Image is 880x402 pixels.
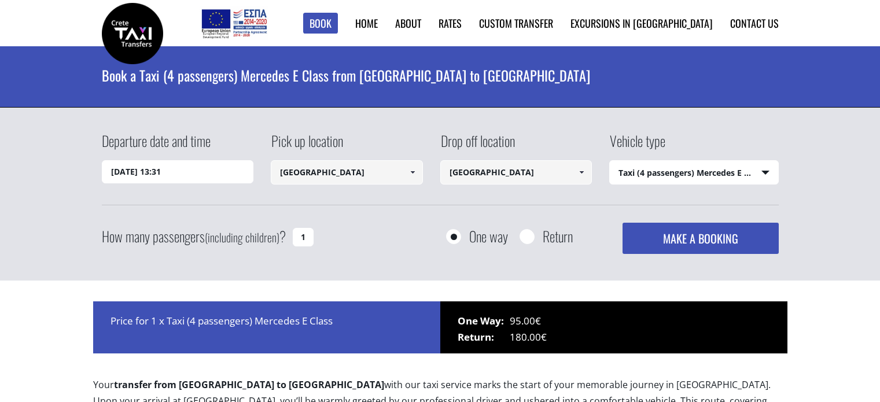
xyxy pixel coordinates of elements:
span: Return: [458,329,510,345]
a: Excursions in [GEOGRAPHIC_DATA] [570,16,713,31]
a: Rates [439,16,462,31]
a: Contact us [730,16,779,31]
a: Custom Transfer [479,16,553,31]
label: Drop off location [440,131,515,160]
a: Show All Items [403,160,422,185]
b: transfer from [GEOGRAPHIC_DATA] to [GEOGRAPHIC_DATA] [114,378,384,391]
a: About [395,16,421,31]
a: Show All Items [572,160,591,185]
a: Book [303,13,338,34]
small: (including children) [205,228,279,246]
h1: Book a Taxi (4 passengers) Mercedes E Class from [GEOGRAPHIC_DATA] to [GEOGRAPHIC_DATA] [102,46,779,104]
span: One Way: [458,313,510,329]
span: Taxi (4 passengers) Mercedes E Class [610,161,778,185]
label: Pick up location [271,131,343,160]
div: 95.00€ 180.00€ [440,301,787,353]
button: MAKE A BOOKING [623,223,778,254]
img: Crete Taxi Transfers | Book a Taxi transfer from Heraklion airport to Rethymnon city | Crete Taxi... [102,3,163,64]
label: Return [543,229,573,244]
a: Home [355,16,378,31]
label: Departure date and time [102,131,211,160]
label: One way [469,229,508,244]
div: Price for 1 x Taxi (4 passengers) Mercedes E Class [93,301,440,353]
img: e-bannersEUERDF180X90.jpg [200,6,268,40]
label: How many passengers ? [102,223,286,251]
a: Crete Taxi Transfers | Book a Taxi transfer from Heraklion airport to Rethymnon city | Crete Taxi... [102,26,163,38]
input: Select pickup location [271,160,423,185]
label: Vehicle type [609,131,665,160]
input: Select drop-off location [440,160,592,185]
